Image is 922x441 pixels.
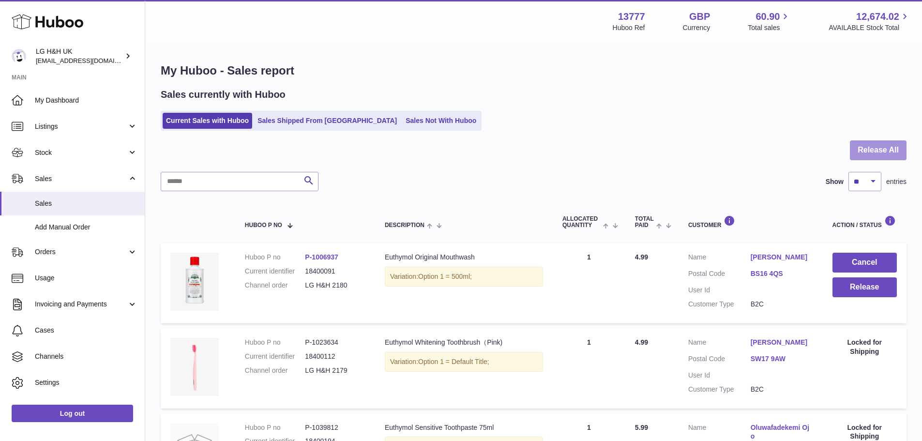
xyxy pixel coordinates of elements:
div: Euthymol Whitening Toothbrush（Pink) [385,338,543,347]
span: AVAILABLE Stock Total [829,23,910,32]
td: 1 [553,328,625,409]
a: 60.90 Total sales [748,10,791,32]
span: Cases [35,326,137,335]
span: Sales [35,199,137,208]
dt: Customer Type [688,300,751,309]
span: Usage [35,274,137,283]
button: Release [832,277,897,297]
div: LG H&H UK [36,47,123,65]
span: Sales [35,174,127,183]
span: 4.99 [635,253,648,261]
div: Euthymol Sensitive Toothpaste 75ml [385,423,543,432]
dd: LG H&H 2180 [305,281,365,290]
span: 5.99 [635,424,648,431]
span: Total paid [635,216,654,228]
a: SW17 9AW [751,354,813,364]
a: P-1006937 [305,253,338,261]
span: Description [385,222,424,228]
span: ALLOCATED Quantity [562,216,601,228]
dd: 18400112 [305,352,365,361]
span: Stock [35,148,127,157]
dt: Postal Code [688,354,751,366]
dd: P-1039812 [305,423,365,432]
dt: Channel order [245,366,305,375]
span: Listings [35,122,127,131]
div: Locked for Shipping [832,338,897,356]
span: Orders [35,247,127,257]
div: Action / Status [832,215,897,228]
a: Sales Not With Huboo [402,113,480,129]
span: Total sales [748,23,791,32]
div: Customer [688,215,813,228]
a: 12,674.02 AVAILABLE Stock Total [829,10,910,32]
button: Cancel [832,253,897,273]
dt: Postal Code [688,269,751,281]
span: entries [886,177,907,186]
dt: User Id [688,286,751,295]
span: 4.99 [635,338,648,346]
h2: Sales currently with Huboo [161,88,286,101]
span: 60.90 [756,10,780,23]
strong: GBP [689,10,710,23]
div: Huboo Ref [613,23,645,32]
span: [EMAIL_ADDRESS][DOMAIN_NAME] [36,57,142,64]
dd: 18400091 [305,267,365,276]
div: Currency [683,23,710,32]
span: Option 1 = Default Title; [418,358,489,365]
a: Current Sales with Huboo [163,113,252,129]
dt: Huboo P no [245,338,305,347]
a: [PERSON_NAME] [751,338,813,347]
div: Variation: [385,352,543,372]
img: Euthymol-Original-Mouthwash-500ml.webp [170,253,219,311]
span: Invoicing and Payments [35,300,127,309]
span: Huboo P no [245,222,282,228]
dd: LG H&H 2179 [305,366,365,375]
a: Log out [12,405,133,422]
dt: Huboo P no [245,253,305,262]
span: Option 1 = 500ml; [418,273,472,280]
button: Release All [850,140,907,160]
dd: P-1023634 [305,338,365,347]
a: BS16 4QS [751,269,813,278]
h1: My Huboo - Sales report [161,63,907,78]
dt: Current identifier [245,267,305,276]
span: Channels [35,352,137,361]
a: [PERSON_NAME] [751,253,813,262]
span: 12,674.02 [856,10,899,23]
span: Add Manual Order [35,223,137,232]
dt: Channel order [245,281,305,290]
dt: Name [688,338,751,350]
div: Euthymol Original Mouthwash [385,253,543,262]
dd: B2C [751,300,813,309]
dt: User Id [688,371,751,380]
strong: 13777 [618,10,645,23]
td: 1 [553,243,625,323]
dd: B2C [751,385,813,394]
span: Settings [35,378,137,387]
label: Show [826,177,844,186]
dt: Huboo P no [245,423,305,432]
dt: Customer Type [688,385,751,394]
dt: Current identifier [245,352,305,361]
div: Variation: [385,267,543,287]
img: Euthymol_Whitening_Toothbrush_Pink_-Image-4.webp [170,338,219,396]
span: My Dashboard [35,96,137,105]
dt: Name [688,253,751,264]
a: Sales Shipped From [GEOGRAPHIC_DATA] [254,113,400,129]
img: veechen@lghnh.co.uk [12,49,26,63]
